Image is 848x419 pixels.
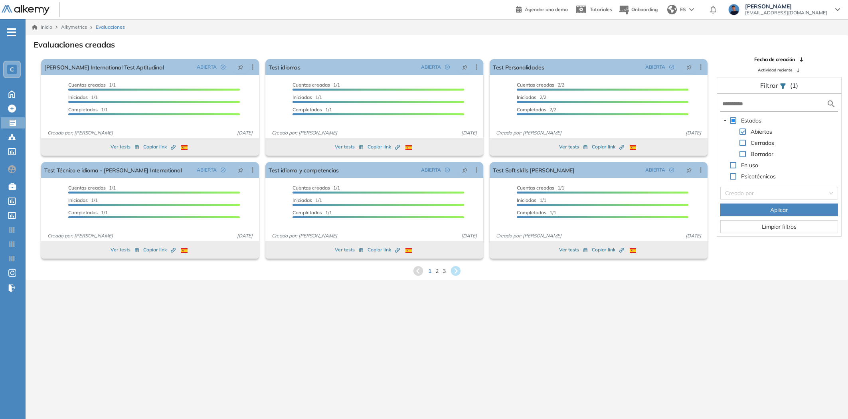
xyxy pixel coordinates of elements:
[293,197,322,203] span: 1/1
[630,145,636,150] img: ESP
[68,185,116,191] span: 1/1
[269,232,340,239] span: Creado por: [PERSON_NAME]
[405,145,412,150] img: ESP
[68,107,108,113] span: 1/1
[111,245,139,255] button: Ver tests
[592,142,624,152] button: Copiar link
[745,3,827,10] span: [PERSON_NAME]
[197,166,217,174] span: ABIERTA
[682,232,704,239] span: [DATE]
[758,67,792,73] span: Actividad reciente
[68,82,106,88] span: Cuentas creadas
[221,65,225,69] span: check-circle
[68,197,98,203] span: 1/1
[720,220,838,233] button: Limpiar filtros
[68,107,98,113] span: Completados
[723,119,727,123] span: caret-down
[516,4,568,14] a: Agendar una demo
[493,232,565,239] span: Creado por: [PERSON_NAME]
[760,81,780,89] span: Filtrar
[517,209,546,215] span: Completados
[705,327,848,419] div: Widget de chat
[293,82,340,88] span: 1/1
[493,129,565,136] span: Creado por: [PERSON_NAME]
[462,167,468,173] span: pushpin
[689,8,694,11] img: arrow
[741,162,758,169] span: En uso
[686,64,692,70] span: pushpin
[745,10,827,16] span: [EMAIL_ADDRESS][DOMAIN_NAME]
[293,185,330,191] span: Cuentas creadas
[368,142,400,152] button: Copiar link
[517,94,536,100] span: Iniciadas
[741,117,761,124] span: Estados
[517,197,546,203] span: 1/1
[269,129,340,136] span: Creado por: [PERSON_NAME]
[10,66,14,73] span: C
[7,32,16,33] i: -
[517,185,564,191] span: 1/1
[517,197,536,203] span: Iniciadas
[630,248,636,253] img: ESP
[68,82,116,88] span: 1/1
[232,61,249,73] button: pushpin
[680,6,686,13] span: ES
[293,107,322,113] span: Completados
[143,245,176,255] button: Copiar link
[645,63,665,71] span: ABIERTA
[181,248,188,253] img: ESP
[741,173,776,180] span: Psicotécnicos
[739,172,777,181] span: Psicotécnicos
[667,5,677,14] img: world
[181,145,188,150] img: ESP
[762,222,797,231] span: Limpiar filtros
[335,245,364,255] button: Ver tests
[445,168,450,172] span: check-circle
[790,81,798,90] span: (1)
[751,139,774,146] span: Cerradas
[739,116,763,125] span: Estados
[493,162,575,178] a: Test Soft skills [PERSON_NAME]
[525,6,568,12] span: Agendar una demo
[669,168,674,172] span: check-circle
[458,232,480,239] span: [DATE]
[770,206,788,214] span: Aplicar
[517,94,546,100] span: 2/2
[68,94,98,100] span: 1/1
[96,24,125,31] span: Evaluaciones
[458,129,480,136] span: [DATE]
[293,209,322,215] span: Completados
[645,166,665,174] span: ABIERTA
[445,65,450,69] span: check-circle
[739,160,760,170] span: En uso
[234,232,256,239] span: [DATE]
[751,128,772,135] span: Abiertas
[405,248,412,253] img: ESP
[143,142,176,152] button: Copiar link
[749,127,774,136] span: Abiertas
[682,129,704,136] span: [DATE]
[456,164,474,176] button: pushpin
[368,143,400,150] span: Copiar link
[493,59,544,75] a: Test Personalidades
[517,107,546,113] span: Completados
[680,164,698,176] button: pushpin
[754,56,795,63] span: Fecha de creación
[428,267,431,275] span: 1
[232,164,249,176] button: pushpin
[705,327,848,419] iframe: Chat Widget
[592,246,624,253] span: Copiar link
[368,245,400,255] button: Copiar link
[669,65,674,69] span: check-circle
[197,63,217,71] span: ABIERTA
[421,63,441,71] span: ABIERTA
[517,82,554,88] span: Cuentas creadas
[749,138,776,148] span: Cerradas
[559,142,588,152] button: Ver tests
[592,143,624,150] span: Copiar link
[2,5,49,15] img: Logo
[517,107,556,113] span: 2/2
[44,129,116,136] span: Creado por: [PERSON_NAME]
[293,94,322,100] span: 1/1
[293,209,332,215] span: 1/1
